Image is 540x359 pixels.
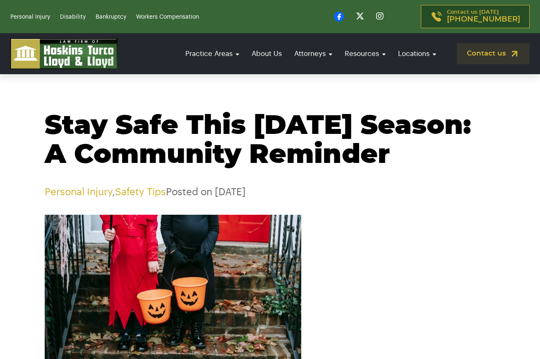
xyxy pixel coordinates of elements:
[10,38,118,69] img: logo
[447,15,520,24] span: [PHONE_NUMBER]
[60,14,86,20] a: Disability
[45,186,496,198] p: , Posted on [DATE]
[115,187,166,197] a: Safety Tips
[45,112,496,170] h1: Stay Safe This [DATE] Season: A Community Reminder
[45,187,112,197] a: Personal Injury
[421,5,530,28] a: Contact us [DATE][PHONE_NUMBER]
[136,14,199,20] a: Workers Compensation
[457,43,530,64] a: Contact us
[247,42,286,65] a: About Us
[341,42,390,65] a: Resources
[394,42,440,65] a: Locations
[10,14,50,20] a: Personal Injury
[447,10,520,24] p: Contact us [DATE]
[290,42,336,65] a: Attorneys
[96,14,126,20] a: Bankruptcy
[181,42,243,65] a: Practice Areas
